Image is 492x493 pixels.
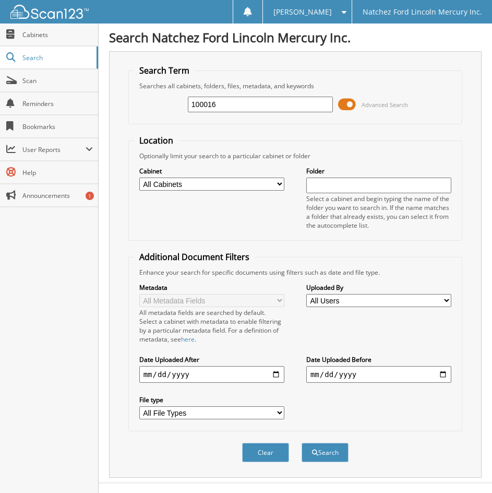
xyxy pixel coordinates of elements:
[134,81,457,90] div: Searches all cabinets, folders, files, metadata, and keywords
[306,194,451,230] div: Select a cabinet and begin typing the name of the folder you want to search in. If the name match...
[139,395,284,404] label: File type
[22,53,91,62] span: Search
[22,99,93,108] span: Reminders
[134,151,457,160] div: Optionally limit your search to a particular cabinet or folder
[139,366,284,383] input: start
[22,191,93,200] span: Announcements
[86,192,94,200] div: 1
[109,29,482,46] h1: Search Natchez Ford Lincoln Mercury Inc.
[22,76,93,85] span: Scan
[302,443,349,462] button: Search
[134,251,255,263] legend: Additional Document Filters
[363,9,482,15] span: Natchez Ford Lincoln Mercury Inc.
[22,145,86,154] span: User Reports
[134,135,178,146] legend: Location
[306,355,451,364] label: Date Uploaded Before
[273,9,332,15] span: [PERSON_NAME]
[139,308,284,344] div: All metadata fields are searched by default. Select a cabinet with metadata to enable filtering b...
[139,167,284,175] label: Cabinet
[134,268,457,277] div: Enhance your search for specific documents using filters such as date and file type.
[134,65,195,76] legend: Search Term
[139,355,284,364] label: Date Uploaded After
[22,168,93,177] span: Help
[22,30,93,39] span: Cabinets
[139,283,284,292] label: Metadata
[306,366,451,383] input: end
[362,101,408,109] span: Advanced Search
[306,167,451,175] label: Folder
[440,443,492,493] iframe: Chat Widget
[10,5,89,19] img: scan123-logo-white.svg
[242,443,289,462] button: Clear
[22,122,93,131] span: Bookmarks
[181,335,195,344] a: here
[306,283,451,292] label: Uploaded By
